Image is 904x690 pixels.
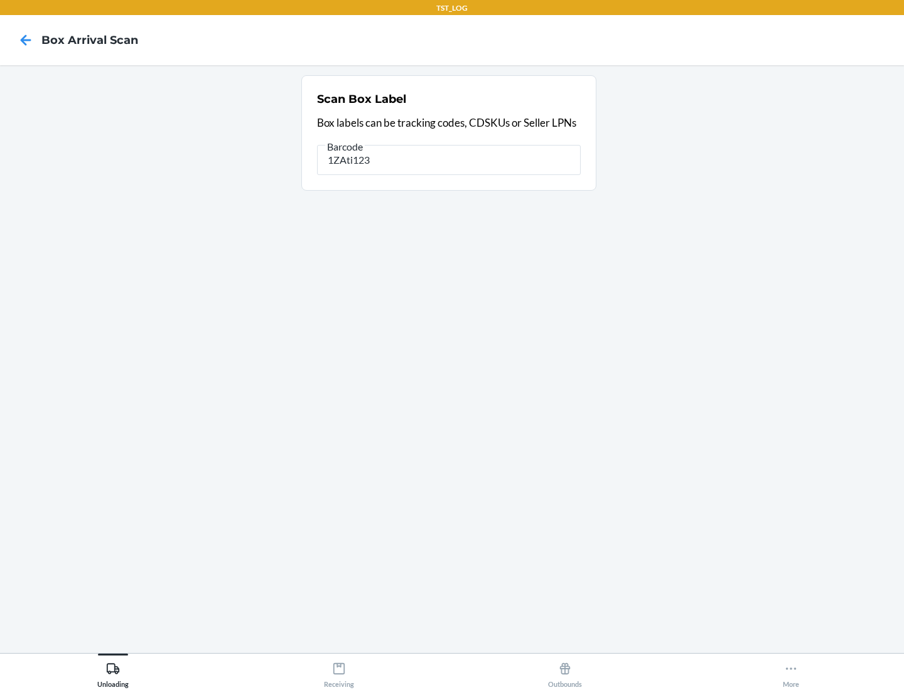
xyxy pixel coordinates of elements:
[41,32,138,48] h4: Box Arrival Scan
[317,91,406,107] h2: Scan Box Label
[548,657,582,688] div: Outbounds
[226,654,452,688] button: Receiving
[324,657,354,688] div: Receiving
[317,145,581,175] input: Barcode
[325,141,365,153] span: Barcode
[97,657,129,688] div: Unloading
[783,657,799,688] div: More
[678,654,904,688] button: More
[436,3,468,14] p: TST_LOG
[317,115,581,131] p: Box labels can be tracking codes, CDSKUs or Seller LPNs
[452,654,678,688] button: Outbounds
